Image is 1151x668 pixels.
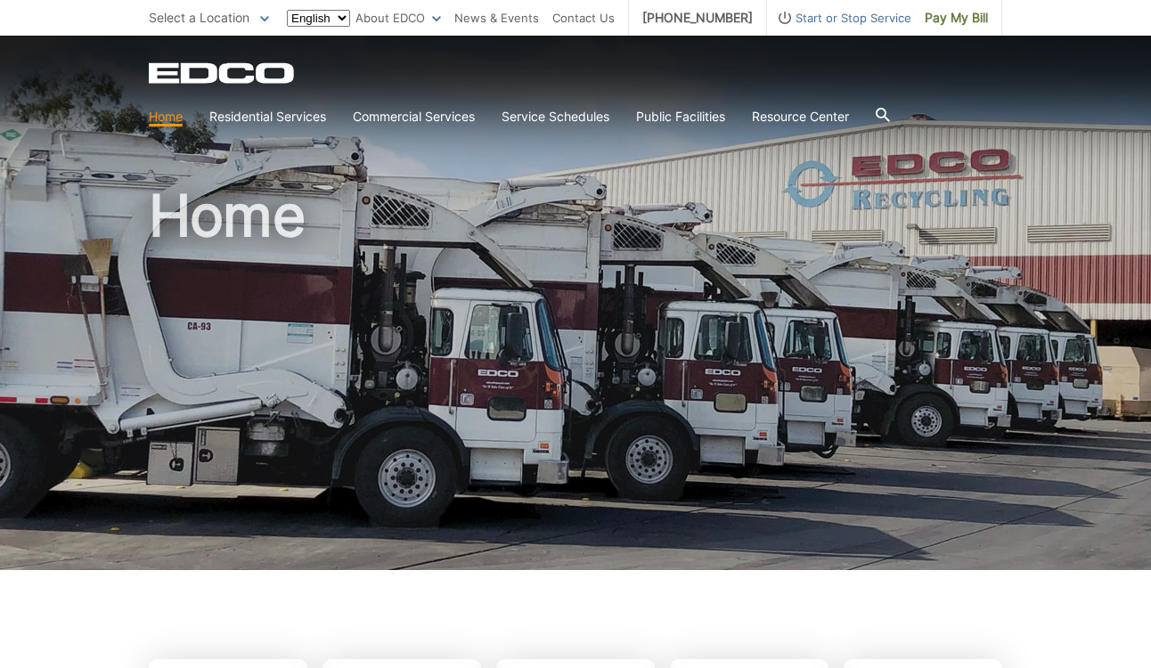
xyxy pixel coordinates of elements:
a: Contact Us [552,8,615,28]
select: Select a language [287,10,350,27]
a: Residential Services [209,107,326,126]
a: EDCD logo. Return to the homepage. [149,62,297,84]
a: Home [149,107,183,126]
h1: Home [149,187,1002,578]
a: News & Events [454,8,539,28]
a: About EDCO [355,8,441,28]
a: Resource Center [752,107,849,126]
span: Select a Location [149,10,249,25]
span: Pay My Bill [925,8,988,28]
a: Public Facilities [636,107,725,126]
a: Service Schedules [502,107,609,126]
a: Commercial Services [353,107,475,126]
